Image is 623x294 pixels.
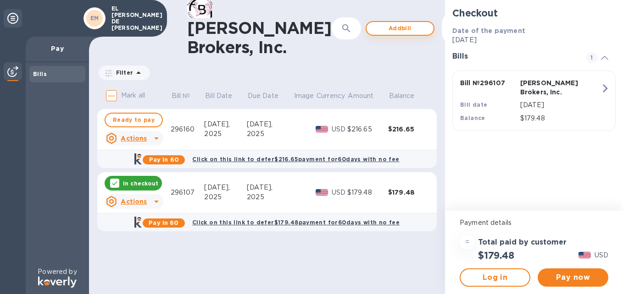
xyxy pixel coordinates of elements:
[294,91,314,101] p: Image
[111,5,157,31] p: EL [PERSON_NAME] DE [PERSON_NAME]
[192,156,399,163] b: Click on this link to defer $216.65 payment for 60 days with no fee
[460,235,474,250] div: =
[347,125,388,134] div: $216.65
[204,129,247,139] div: 2025
[247,120,293,129] div: [DATE],
[204,183,247,192] div: [DATE],
[388,125,429,134] div: $216.65
[468,272,522,283] span: Log in
[316,126,328,132] img: USD
[187,18,332,57] h1: [PERSON_NAME] Brokers, Inc.
[38,277,77,288] img: Logo
[578,252,591,258] img: USD
[452,35,616,45] p: [DATE]
[90,15,99,22] b: EM
[121,135,147,142] u: Actions
[38,267,77,277] p: Powered by
[192,219,400,226] b: Click on this link to defer $179.48 payment for 60 days with no fee
[388,188,429,197] div: $179.48
[205,91,232,101] p: Bill Date
[247,183,293,192] div: [DATE],
[112,69,133,76] p: Filter
[105,113,163,127] button: Ready to pay
[317,91,345,101] p: Currency
[204,120,247,129] div: [DATE],
[171,125,204,134] div: 296160
[248,91,278,101] p: Due Date
[460,101,488,108] b: Bill date
[204,192,247,202] div: 2025
[316,189,328,196] img: USD
[452,7,616,19] h2: Checkout
[374,23,426,34] span: Add bill
[452,27,525,34] b: Date of the payment
[478,250,514,261] h2: $179.48
[366,21,434,36] button: Addbill
[149,156,179,163] b: Pay in 60
[113,114,155,125] span: Ready to pay
[247,192,293,202] div: 2025
[520,100,601,110] p: [DATE]
[171,188,204,197] div: 296107
[595,250,608,260] p: USD
[478,238,567,247] h3: Total paid by customer
[460,78,517,87] p: Bill № 296107
[389,91,427,101] span: Balance
[520,114,601,123] p: $179.48
[586,52,597,63] span: 1
[348,91,373,101] p: Amount
[33,44,82,53] p: Pay
[121,198,147,205] u: Actions
[538,268,608,287] button: Pay now
[33,71,47,77] b: Bills
[460,114,485,121] b: Balance
[121,91,145,100] p: Mark all
[520,78,577,97] p: [PERSON_NAME] Brokers, Inc.
[248,91,290,101] span: Due Date
[460,268,530,287] button: Log in
[172,91,190,101] p: Bill №
[389,91,415,101] p: Balance
[149,219,178,226] b: Pay in 60
[347,188,388,197] div: $179.48
[452,52,575,61] h3: Bills
[545,272,601,283] span: Pay now
[172,91,202,101] span: Bill №
[247,129,293,139] div: 2025
[452,71,616,131] button: Bill №296107[PERSON_NAME] Brokers, Inc.Bill date[DATE]Balance$179.48
[332,125,347,134] p: USD
[332,188,347,197] p: USD
[205,91,244,101] span: Bill Date
[348,91,385,101] span: Amount
[460,218,608,228] p: Payment details
[123,180,158,187] p: In checkout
